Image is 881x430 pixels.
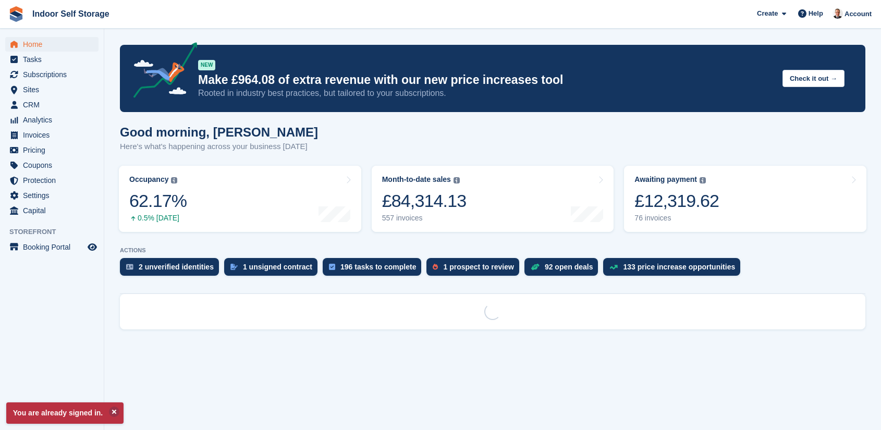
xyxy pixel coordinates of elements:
[5,143,99,157] a: menu
[426,258,524,281] a: 1 prospect to review
[545,263,593,271] div: 92 open deals
[23,52,85,67] span: Tasks
[230,264,238,270] img: contract_signature_icon-13c848040528278c33f63329250d36e43548de30e8caae1d1a13099fd9432cc5.svg
[198,88,774,99] p: Rooted in industry best practices, but tailored to your subscriptions.
[833,8,843,19] img: Tim Bishop
[340,263,417,271] div: 196 tasks to complete
[524,258,604,281] a: 92 open deals
[757,8,778,19] span: Create
[129,214,187,223] div: 0.5% [DATE]
[120,141,318,153] p: Here's what's happening across your business [DATE]
[28,5,114,22] a: Indoor Self Storage
[5,240,99,254] a: menu
[609,265,618,269] img: price_increase_opportunities-93ffe204e8149a01c8c9dc8f82e8f89637d9d84a8eef4429ea346261dce0b2c0.svg
[126,264,133,270] img: verify_identity-adf6edd0f0f0b5bbfe63781bf79b02c33cf7c696d77639b501bdc392416b5a36.svg
[119,166,361,232] a: Occupancy 62.17% 0.5% [DATE]
[129,190,187,212] div: 62.17%
[125,42,198,102] img: price-adjustments-announcement-icon-8257ccfd72463d97f412b2fc003d46551f7dbcb40ab6d574587a9cd5c0d94...
[23,113,85,127] span: Analytics
[129,175,168,184] div: Occupancy
[23,158,85,173] span: Coupons
[139,263,214,271] div: 2 unverified identities
[5,203,99,218] a: menu
[5,97,99,112] a: menu
[23,67,85,82] span: Subscriptions
[9,227,104,237] span: Storefront
[120,247,865,254] p: ACTIONS
[86,241,99,253] a: Preview store
[198,60,215,70] div: NEW
[329,264,335,270] img: task-75834270c22a3079a89374b754ae025e5fb1db73e45f91037f5363f120a921f8.svg
[5,82,99,97] a: menu
[5,37,99,52] a: menu
[634,190,719,212] div: £12,319.62
[623,263,735,271] div: 133 price increase opportunities
[700,177,706,183] img: icon-info-grey-7440780725fd019a000dd9b08b2336e03edf1995a4989e88bcd33f0948082b44.svg
[23,128,85,142] span: Invoices
[198,72,774,88] p: Make £964.08 of extra revenue with our new price increases tool
[120,258,224,281] a: 2 unverified identities
[8,6,24,22] img: stora-icon-8386f47178a22dfd0bd8f6a31ec36ba5ce8667c1dd55bd0f319d3a0aa187defe.svg
[23,203,85,218] span: Capital
[782,70,845,87] button: Check it out →
[382,175,451,184] div: Month-to-date sales
[372,166,614,232] a: Month-to-date sales £84,314.13 557 invoices
[634,214,719,223] div: 76 invoices
[624,166,866,232] a: Awaiting payment £12,319.62 76 invoices
[5,128,99,142] a: menu
[23,240,85,254] span: Booking Portal
[5,188,99,203] a: menu
[6,402,124,424] p: You are already signed in.
[5,158,99,173] a: menu
[5,173,99,188] a: menu
[23,82,85,97] span: Sites
[809,8,823,19] span: Help
[5,113,99,127] a: menu
[23,173,85,188] span: Protection
[23,97,85,112] span: CRM
[531,263,540,271] img: deal-1b604bf984904fb50ccaf53a9ad4b4a5d6e5aea283cecdc64d6e3604feb123c2.svg
[634,175,697,184] div: Awaiting payment
[120,125,318,139] h1: Good morning, [PERSON_NAME]
[171,177,177,183] img: icon-info-grey-7440780725fd019a000dd9b08b2336e03edf1995a4989e88bcd33f0948082b44.svg
[845,9,872,19] span: Account
[454,177,460,183] img: icon-info-grey-7440780725fd019a000dd9b08b2336e03edf1995a4989e88bcd33f0948082b44.svg
[5,67,99,82] a: menu
[224,258,323,281] a: 1 unsigned contract
[382,214,467,223] div: 557 invoices
[382,190,467,212] div: £84,314.13
[23,143,85,157] span: Pricing
[603,258,745,281] a: 133 price increase opportunities
[5,52,99,67] a: menu
[433,264,438,270] img: prospect-51fa495bee0391a8d652442698ab0144808aea92771e9ea1ae160a38d050c398.svg
[323,258,427,281] a: 196 tasks to complete
[443,263,513,271] div: 1 prospect to review
[23,37,85,52] span: Home
[23,188,85,203] span: Settings
[243,263,312,271] div: 1 unsigned contract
